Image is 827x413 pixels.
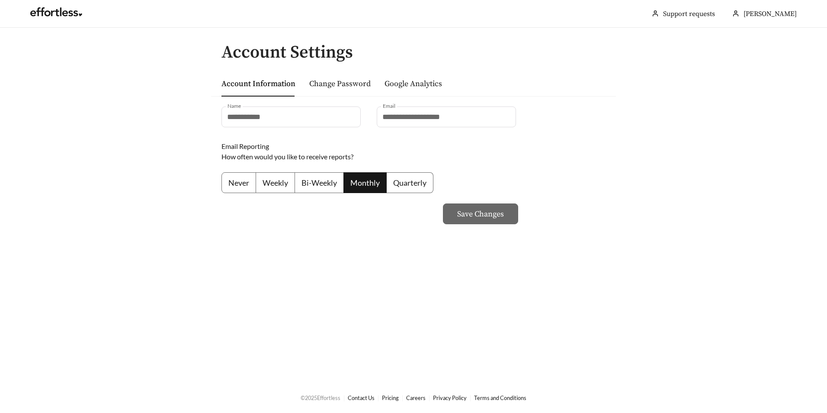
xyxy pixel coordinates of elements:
[309,79,371,89] a: Change Password
[301,178,337,187] span: Bi-Weekly
[350,178,380,187] span: Monthly
[385,79,442,89] a: Google Analytics
[221,152,503,162] div: How often would you like to receive reports?
[406,394,426,401] a: Careers
[348,394,375,401] a: Contact Us
[301,394,340,401] span: © 2025 Effortless
[263,178,288,187] span: Weekly
[433,394,467,401] a: Privacy Policy
[382,394,399,401] a: Pricing
[221,43,616,62] h2: Account Settings
[474,394,526,401] a: Terms and Conditions
[393,178,426,187] span: Quarterly
[221,141,503,152] div: Email Reporting
[744,10,797,18] span: [PERSON_NAME]
[443,203,518,224] button: Save Changes
[228,178,249,187] span: Never
[221,79,295,89] a: Account Information
[663,10,715,18] a: Support requests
